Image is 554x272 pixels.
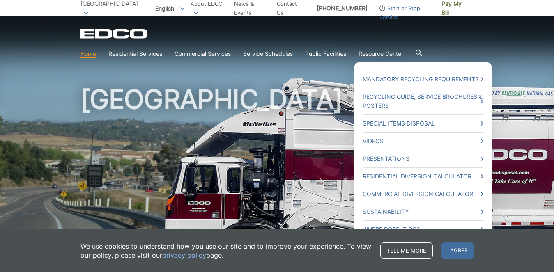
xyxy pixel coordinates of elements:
[363,172,483,181] a: Residential Diversion Calculator
[80,86,474,266] h1: [GEOGRAPHIC_DATA]
[80,49,96,58] a: Home
[108,49,162,58] a: Residential Services
[80,242,372,260] p: We use cookies to understand how you use our site and to improve your experience. To view our pol...
[363,207,483,216] a: Sustainability
[363,75,483,84] a: Mandatory Recycling Requirements
[363,154,483,163] a: Presentations
[149,2,191,15] span: English
[363,92,483,110] a: Recycling Guide, Service Brochures & Posters
[363,119,483,128] a: Special Items Disposal
[80,29,149,39] a: EDCD logo. Return to the homepage.
[243,49,293,58] a: Service Schedules
[380,242,433,259] a: Tell me more
[162,251,206,260] a: privacy policy
[359,49,403,58] a: Resource Center
[175,49,231,58] a: Commercial Services
[363,137,483,146] a: Videos
[363,225,483,234] a: Where Does it Go?
[441,242,474,259] span: I agree
[363,190,483,199] a: Commercial Diversion Calculator
[305,49,346,58] a: Public Facilities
